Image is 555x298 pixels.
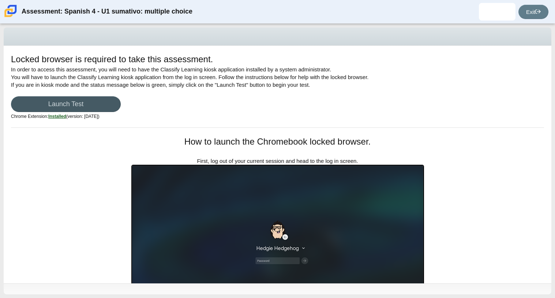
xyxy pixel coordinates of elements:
a: Exit [518,5,548,19]
a: Carmen School of Science & Technology [3,14,18,20]
h1: How to launch the Chromebook locked browser. [131,135,424,148]
u: Installed [48,114,66,119]
a: Launch Test [11,96,121,112]
small: Chrome Extension: [11,114,100,119]
div: Assessment: Spanish 4 - U1 sumativo: multiple choice [22,3,192,21]
span: (version: [DATE]) [48,114,100,119]
h1: Locked browser is required to take this assessment. [11,53,213,66]
img: Carmen School of Science & Technology [3,3,18,19]
img: jeydalisse.arroyo.AyWcP6 [491,6,503,18]
div: In order to access this assessment, you will need to have the Classify Learning kiosk application... [11,53,544,127]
